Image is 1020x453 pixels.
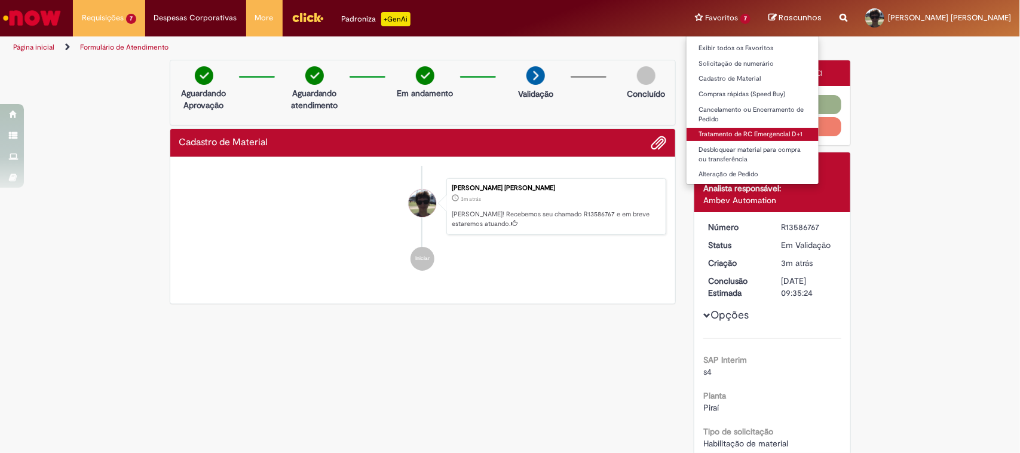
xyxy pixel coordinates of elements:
[740,14,751,24] span: 7
[179,137,268,148] h2: Cadastro de Material Histórico de tíquete
[397,87,453,99] p: Em andamento
[154,12,237,24] span: Despesas Corporativas
[195,66,213,85] img: check-circle-green.png
[782,221,837,233] div: R13586767
[686,36,819,185] ul: Favoritos
[409,189,436,217] div: Igor Chaves Gabriel
[342,12,411,26] div: Padroniza
[179,166,667,283] ul: Histórico de tíquete
[687,42,819,55] a: Exibir todos os Favoritos
[687,143,819,166] a: Desbloquear material para compra ou transferência
[526,66,545,85] img: arrow-next.png
[703,182,841,194] div: Analista responsável:
[768,13,822,24] a: Rascunhos
[687,168,819,181] a: Alteração de Pedido
[461,195,481,203] span: 3m atrás
[416,66,434,85] img: check-circle-green.png
[703,426,773,437] b: Tipo de solicitação
[179,178,667,235] li: Igor Chaves Gabriel
[699,239,773,251] dt: Status
[518,88,553,100] p: Validação
[705,12,738,24] span: Favoritos
[699,257,773,269] dt: Criação
[782,275,837,299] div: [DATE] 09:35:24
[637,66,656,85] img: img-circle-grey.png
[305,66,324,85] img: check-circle-green.png
[461,195,481,203] time: 01/10/2025 15:35:17
[13,42,54,52] a: Página inicial
[627,88,665,100] p: Concluído
[888,13,1011,23] span: [PERSON_NAME] [PERSON_NAME]
[286,87,344,111] p: Aguardando atendimento
[782,239,837,251] div: Em Validação
[452,210,660,228] p: [PERSON_NAME]! Recebemos seu chamado R13586767 e em breve estaremos atuando.
[703,354,747,365] b: SAP Interim
[782,258,813,268] span: 3m atrás
[292,8,324,26] img: click_logo_yellow_360x200.png
[82,12,124,24] span: Requisições
[703,366,712,377] span: s4
[175,87,233,111] p: Aguardando Aprovação
[687,103,819,126] a: Cancelamento ou Encerramento de Pedido
[703,194,841,206] div: Ambev Automation
[699,275,773,299] dt: Conclusão Estimada
[80,42,169,52] a: Formulário de Atendimento
[651,135,666,151] button: Adicionar anexos
[782,257,837,269] div: 01/10/2025 15:35:17
[687,88,819,101] a: Compras rápidas (Speed Buy)
[703,438,788,449] span: Habilitação de material
[687,128,819,141] a: Tratamento de RC Emergencial D+1
[1,6,63,30] img: ServiceNow
[687,72,819,85] a: Cadastro de Material
[255,12,274,24] span: More
[687,57,819,71] a: Solicitação de numerário
[703,402,719,413] span: Piraí
[126,14,136,24] span: 7
[779,12,822,23] span: Rascunhos
[381,12,411,26] p: +GenAi
[452,185,660,192] div: [PERSON_NAME] [PERSON_NAME]
[9,36,671,59] ul: Trilhas de página
[699,221,773,233] dt: Número
[782,258,813,268] time: 01/10/2025 15:35:17
[703,390,726,401] b: Planta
